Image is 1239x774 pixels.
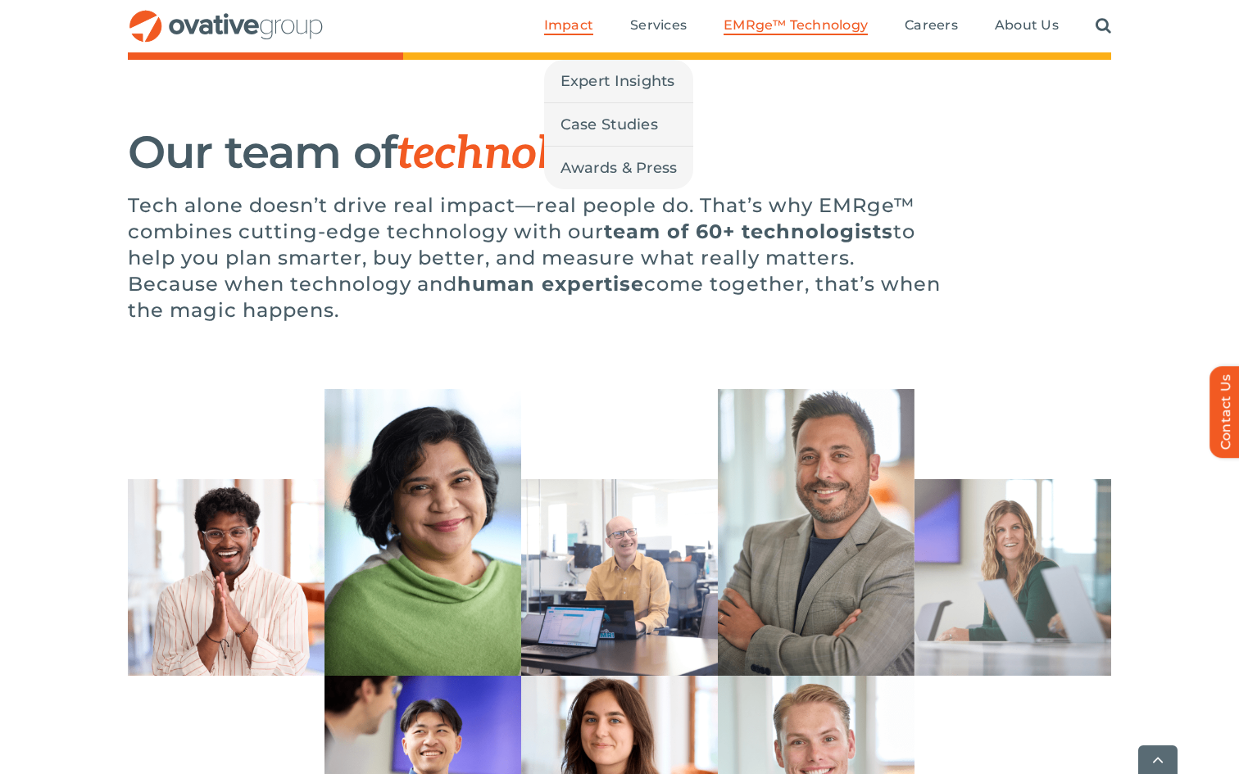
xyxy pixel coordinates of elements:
h1: Our team of [128,126,1111,180]
a: About Us [995,17,1059,35]
img: Frankie Quatraro [718,389,914,676]
img: Sid Paari [128,479,324,676]
a: Case Studies [544,103,694,146]
a: Services [630,17,687,35]
a: EMRge™ Technology [724,17,868,35]
span: Services [630,17,687,34]
img: Chuck Anderson Weir [521,479,718,676]
img: Koel Ghosh [324,389,521,676]
a: Careers [905,17,958,35]
span: EMRge™ Technology [724,17,868,34]
a: Expert Insights [544,60,694,102]
span: Careers [905,17,958,34]
span: technologists [397,127,668,181]
a: OG_Full_horizontal_RGB [128,8,324,24]
p: Tech alone doesn’t drive real impact—real people do. That’s why EMRge™ combines cutting-edge tech... [128,192,947,324]
span: Awards & Press [560,156,678,179]
a: Impact [544,17,593,35]
span: Case Studies [560,113,658,136]
strong: human expertise [457,272,644,296]
span: About Us [995,17,1059,34]
a: Awards & Press [544,147,694,189]
a: Search [1096,17,1111,35]
span: Impact [544,17,593,34]
img: Beth McKigney [914,479,1111,676]
span: Expert Insights [560,70,675,93]
strong: team of 60+ technologists [604,220,893,243]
